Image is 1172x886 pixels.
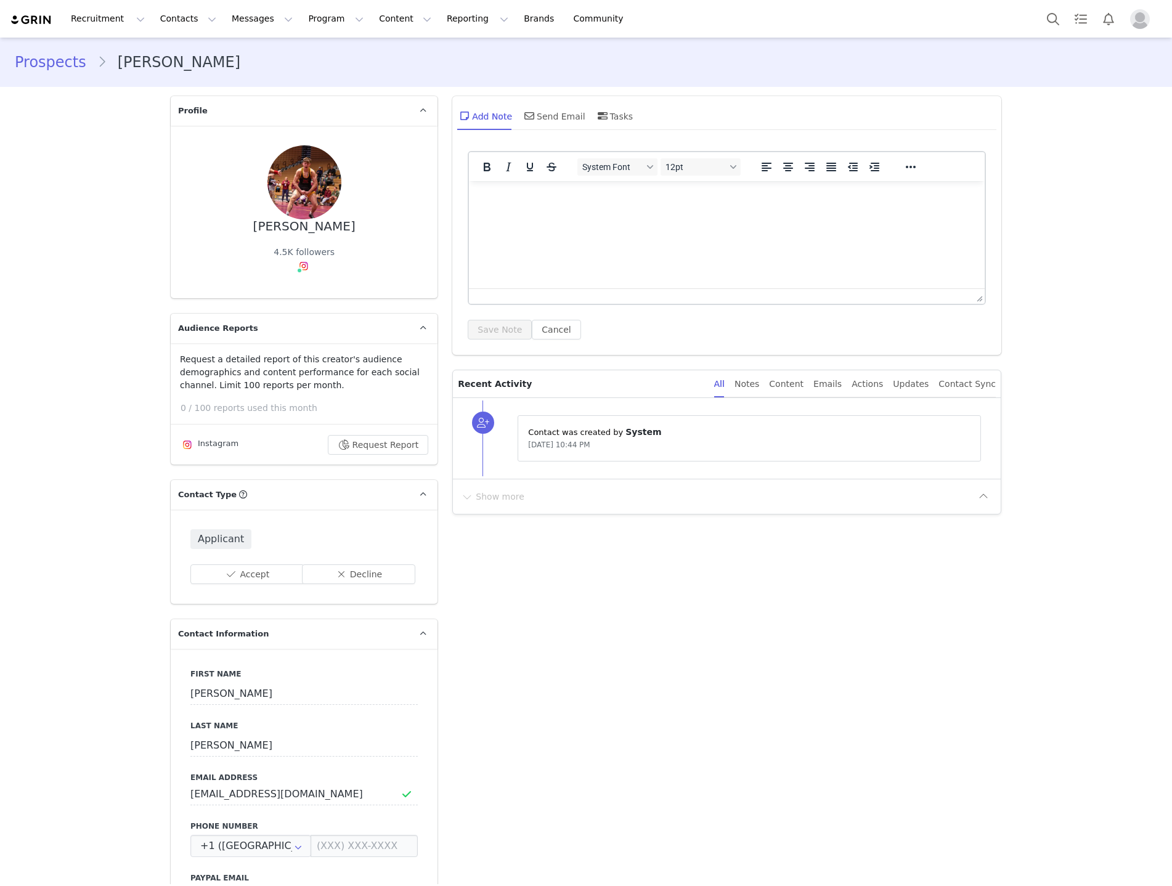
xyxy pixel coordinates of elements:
[253,219,356,234] div: [PERSON_NAME]
[900,158,921,176] button: Reveal or hide additional toolbar items
[15,51,97,73] a: Prospects
[516,5,565,33] a: Brands
[181,402,437,415] p: 0 / 100 reports used this month
[178,322,258,335] span: Audience Reports
[476,158,497,176] button: Bold
[821,158,842,176] button: Justify
[938,370,996,398] div: Contact Sync
[178,628,269,640] span: Contact Information
[224,5,300,33] button: Messages
[178,489,237,501] span: Contact Type
[756,158,777,176] button: Align left
[301,5,371,33] button: Program
[439,5,516,33] button: Reporting
[893,370,929,398] div: Updates
[625,427,661,437] span: System
[813,370,842,398] div: Emails
[63,5,152,33] button: Recruitment
[178,105,208,117] span: Profile
[522,101,585,131] div: Send Email
[190,835,311,857] input: Country
[190,872,418,884] label: Paypal Email
[595,101,633,131] div: Tasks
[852,370,883,398] div: Actions
[532,320,580,339] button: Cancel
[10,14,53,26] img: grin logo
[372,5,439,33] button: Content
[566,5,637,33] a: Community
[190,669,418,680] label: First Name
[769,370,804,398] div: Content
[190,783,418,805] input: Email Address
[458,370,704,397] p: Recent Activity
[541,158,562,176] button: Strikethrough
[735,370,759,398] div: Notes
[190,564,304,584] button: Accept
[153,5,224,33] button: Contacts
[577,158,657,176] button: Fonts
[180,353,428,392] p: Request a detailed report of this creator's audience demographics and content performance for eac...
[1123,9,1162,29] button: Profile
[665,162,726,172] span: 12pt
[190,529,251,549] span: Applicant
[190,720,418,731] label: Last Name
[972,289,985,304] div: Press the Up and Down arrow keys to resize the editor.
[661,158,741,176] button: Font sizes
[190,835,311,857] div: United States
[864,158,885,176] button: Increase indent
[328,435,429,455] button: Request Report
[778,158,799,176] button: Align center
[1040,5,1067,33] button: Search
[714,370,725,398] div: All
[460,487,525,506] button: Show more
[582,162,643,172] span: System Font
[311,835,418,857] input: (XXX) XXX-XXXX
[267,145,341,219] img: 0fad9b09-5ae4-4bec-be7f-f617608ec82e.jpg
[498,158,519,176] button: Italic
[274,246,335,259] div: 4.5K followers
[1067,5,1094,33] a: Tasks
[182,440,192,450] img: instagram.svg
[190,821,418,832] label: Phone Number
[519,158,540,176] button: Underline
[302,564,416,584] button: Decline
[469,181,985,288] iframe: Rich Text Area
[457,101,512,131] div: Add Note
[842,158,863,176] button: Decrease indent
[799,158,820,176] button: Align right
[1130,9,1150,29] img: placeholder-profile.jpg
[1095,5,1122,33] button: Notifications
[190,772,418,783] label: Email Address
[468,320,532,339] button: Save Note
[528,426,971,439] p: Contact was created by ⁨ ⁩
[299,261,309,271] img: instagram.svg
[180,437,238,452] div: Instagram
[528,441,590,449] span: [DATE] 10:44 PM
